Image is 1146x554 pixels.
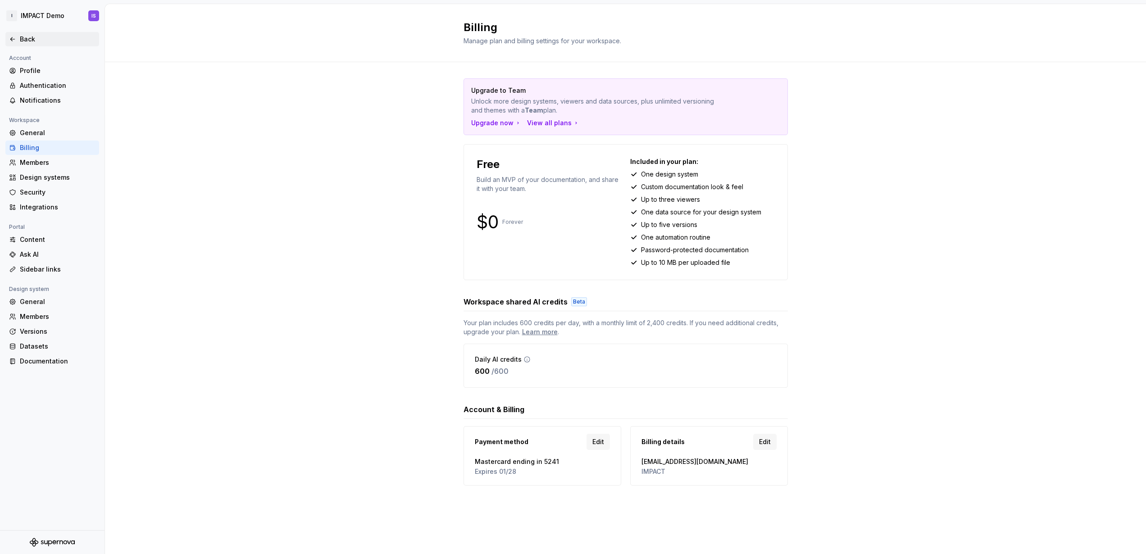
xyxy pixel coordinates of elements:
p: Forever [502,218,523,226]
span: [EMAIL_ADDRESS][DOMAIN_NAME] [641,457,777,466]
a: General [5,126,99,140]
div: Notifications [20,96,95,105]
a: Members [5,309,99,324]
p: One data source for your design system [641,208,761,217]
p: One design system [641,170,698,179]
a: Learn more [522,327,558,336]
p: Up to five versions [641,220,697,229]
h3: Account & Billing [464,404,524,415]
p: Password-protected documentation [641,245,749,254]
a: Design systems [5,170,99,185]
div: Account [5,53,35,64]
p: Free [477,157,500,172]
button: IIMPACT DemoIS [2,6,103,26]
p: $0 [477,217,499,227]
div: Datasets [20,342,95,351]
h3: Workspace shared AI credits [464,296,568,307]
a: Notifications [5,93,99,108]
div: General [20,128,95,137]
a: Edit [753,434,777,450]
div: Versions [20,327,95,336]
a: Content [5,232,99,247]
button: View all plans [527,118,580,127]
p: Build an MVP of your documentation, and share it with your team. [477,175,621,193]
a: Ask AI [5,247,99,262]
p: Up to three viewers [641,195,700,204]
span: Mastercard ending in 5241 [475,457,610,466]
strong: Team [525,106,543,114]
div: General [20,297,95,306]
div: Portal [5,222,28,232]
div: Documentation [20,357,95,366]
span: IMPACT [641,467,777,476]
div: Design systems [20,173,95,182]
div: Security [20,188,95,197]
p: Included in your plan: [630,157,775,166]
p: Upgrade to Team [471,86,717,95]
div: Profile [20,66,95,75]
div: IS [91,12,96,19]
div: Workspace [5,115,43,126]
div: Integrations [20,203,95,212]
a: Members [5,155,99,170]
p: Daily AI credits [475,355,522,364]
span: Expires 01/28 [475,467,610,476]
svg: Supernova Logo [30,538,75,547]
div: Authentication [20,81,95,90]
a: Documentation [5,354,99,368]
div: IMPACT Demo [21,11,64,20]
h2: Billing [464,20,777,35]
a: General [5,295,99,309]
div: Design system [5,284,53,295]
a: Datasets [5,339,99,354]
div: Back [20,35,95,44]
div: Billing [20,143,95,152]
span: Edit [759,437,771,446]
p: Unlock more design systems, viewers and data sources, plus unlimited versioning and themes with a... [471,97,717,115]
div: I [6,10,17,21]
span: Billing details [641,437,685,446]
a: Edit [587,434,610,450]
p: Up to 10 MB per uploaded file [641,258,730,267]
span: Your plan includes 600 credits per day, with a monthly limit of 2,400 credits. If you need additi... [464,318,788,336]
span: Manage plan and billing settings for your workspace. [464,37,621,45]
p: Custom documentation look & feel [641,182,743,191]
div: Beta [571,297,587,306]
a: Versions [5,324,99,339]
div: Sidebar links [20,265,95,274]
div: Ask AI [20,250,95,259]
button: Upgrade now [471,118,522,127]
span: Edit [592,437,604,446]
div: Members [20,312,95,321]
a: Authentication [5,78,99,93]
a: Billing [5,141,99,155]
p: 600 [475,366,490,377]
a: Security [5,185,99,200]
p: / 600 [491,366,509,377]
a: Sidebar links [5,262,99,277]
a: Integrations [5,200,99,214]
span: Payment method [475,437,528,446]
a: Profile [5,64,99,78]
a: Back [5,32,99,46]
div: Members [20,158,95,167]
p: One automation routine [641,233,710,242]
div: Content [20,235,95,244]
